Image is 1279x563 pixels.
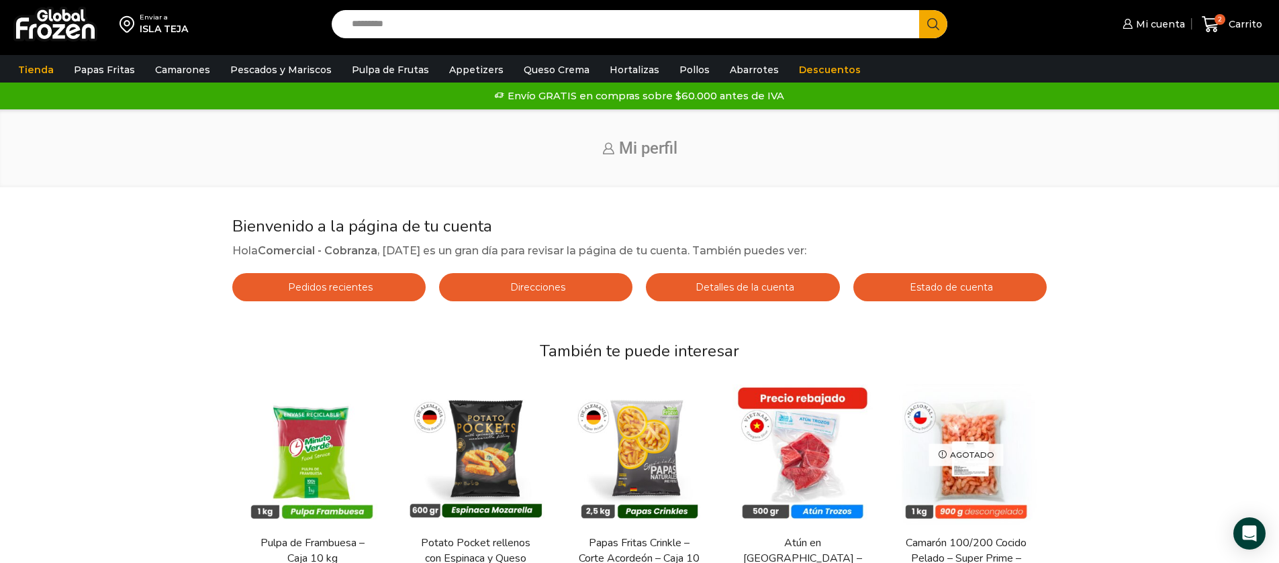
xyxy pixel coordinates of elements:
span: Mi cuenta [1133,17,1185,31]
span: Pedidos recientes [285,281,373,293]
img: address-field-icon.svg [120,13,140,36]
div: ISLA TEJA [140,22,188,36]
a: Descuentos [792,57,867,83]
a: Appetizers [442,57,510,83]
button: Search button [919,10,947,38]
span: Mi perfil [619,139,677,158]
a: Mi cuenta [1119,11,1185,38]
p: Hola , [DATE] es un gran día para revisar la página de tu cuenta. También puedes ver: [232,242,1047,260]
a: Direcciones [439,273,632,301]
span: Carrito [1225,17,1262,31]
span: Bienvenido a la página de tu cuenta [232,215,492,237]
a: Pescados y Mariscos [224,57,338,83]
a: Camarones [148,57,217,83]
strong: Comercial - Cobranza [258,244,377,257]
span: Direcciones [507,281,565,293]
a: Detalles de la cuenta [646,273,839,301]
a: Papas Fritas [67,57,142,83]
a: Queso Crema [517,57,596,83]
a: 2 Carrito [1198,9,1266,40]
a: Hortalizas [603,57,666,83]
span: Detalles de la cuenta [692,281,794,293]
span: Estado de cuenta [906,281,993,293]
a: Pedidos recientes [232,273,426,301]
span: También te puede interesar [540,340,739,362]
div: Enviar a [140,13,188,22]
span: 2 [1215,14,1225,25]
a: Tienda [11,57,60,83]
a: Estado de cuenta [853,273,1047,301]
a: Pulpa de Frutas [345,57,436,83]
a: Abarrotes [723,57,786,83]
div: Open Intercom Messenger [1233,517,1266,550]
p: Agotado [929,444,1004,466]
a: Pollos [673,57,716,83]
